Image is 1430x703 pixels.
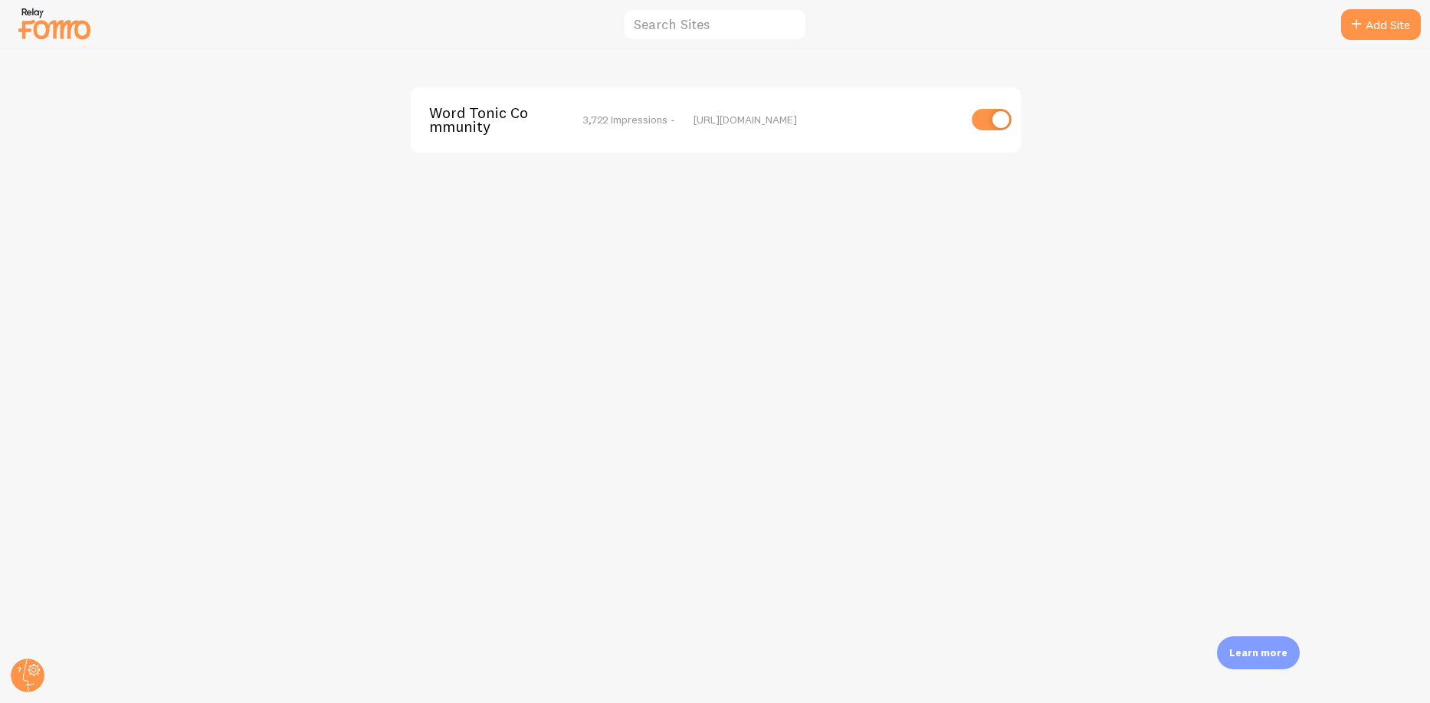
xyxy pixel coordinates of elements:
div: [URL][DOMAIN_NAME] [694,113,958,126]
div: Learn more [1217,636,1300,669]
span: Word Tonic Community [429,106,553,134]
p: Learn more [1229,646,1287,660]
span: 3,722 Impressions - [582,113,675,126]
img: fomo-relay-logo-orange.svg [16,4,93,43]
